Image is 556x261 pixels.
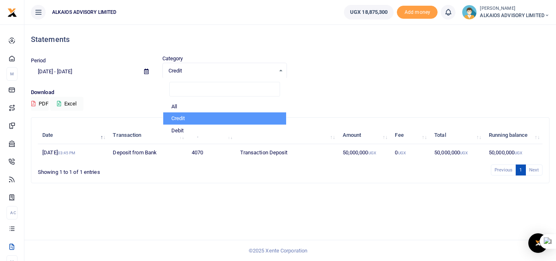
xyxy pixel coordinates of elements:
[31,97,49,111] button: PDF
[397,6,438,19] span: Add money
[338,127,390,144] th: Amount: activate to sort column ascending
[480,12,549,19] span: ALKAIOS ADVISORY LIMITED
[31,35,549,44] h4: Statements
[516,164,525,175] a: 1
[236,127,338,144] th: Memo: activate to sort column ascending
[390,127,430,144] th: Fee: activate to sort column ascending
[484,127,543,144] th: Running balance: activate to sort column ascending
[38,164,245,176] div: Showing 1 to 1 of 1 entries
[341,5,397,20] li: Wallet ballance
[350,8,387,16] span: UGX 18,875,300
[7,9,17,15] a: logo-small logo-large logo-large
[397,6,438,19] li: Toup your wallet
[163,101,287,113] li: All
[397,9,438,15] a: Add money
[390,144,430,161] td: 0
[368,151,376,155] small: UGX
[7,206,18,219] li: Ac
[31,57,46,65] label: Period
[169,67,276,75] span: Credit
[344,5,394,20] a: UGX 18,875,300
[460,151,468,155] small: UGX
[38,144,108,161] td: [DATE]
[108,127,187,144] th: Transaction: activate to sort column ascending
[163,125,287,137] li: Debit
[108,144,187,161] td: Deposit from Bank
[398,151,406,155] small: UGX
[58,151,76,155] small: 03:45 PM
[31,88,549,97] p: Download
[31,65,138,79] input: select period
[430,144,484,161] td: 50,000,000
[484,144,543,161] td: 50,000,000
[163,112,287,125] li: Credit
[462,5,549,20] a: profile-user [PERSON_NAME] ALKAIOS ADVISORY LIMITED
[7,67,18,81] li: M
[480,5,549,12] small: [PERSON_NAME]
[236,144,338,161] td: Transaction Deposit
[430,127,484,144] th: Total: activate to sort column ascending
[187,144,236,161] td: 4070
[462,5,477,20] img: profile-user
[514,151,522,155] small: UGX
[49,9,120,16] span: ALKAIOS ADVISORY LIMITED
[38,127,108,144] th: Date: activate to sort column descending
[338,144,390,161] td: 50,000,000
[50,97,83,111] button: Excel
[7,8,17,18] img: logo-small
[528,233,548,253] div: Open Intercom Messenger
[162,55,183,63] label: Category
